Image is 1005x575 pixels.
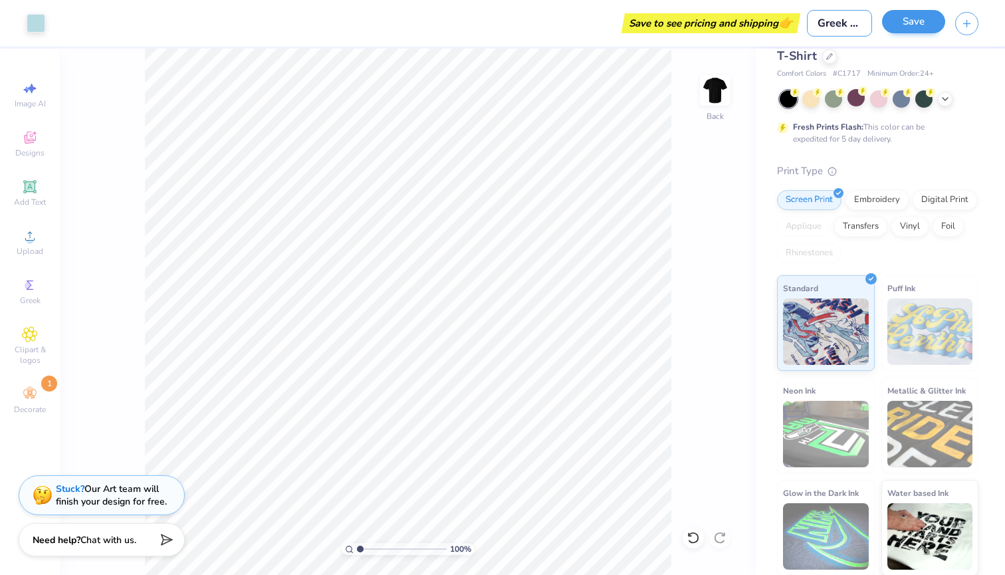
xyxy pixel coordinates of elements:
div: Digital Print [913,190,977,210]
span: Clipart & logos [7,344,53,366]
div: Rhinestones [777,243,841,263]
div: Foil [933,217,964,237]
strong: Fresh Prints Flash: [793,122,863,132]
span: Metallic & Glitter Ink [887,384,966,398]
span: 100 % [450,543,471,555]
span: Water based Ink [887,486,949,500]
img: Standard [783,298,869,365]
img: Glow in the Dark Ink [783,503,869,570]
input: Untitled Design [807,10,872,37]
img: Metallic & Glitter Ink [887,401,973,467]
span: Minimum Order: 24 + [867,68,934,80]
img: Back [702,77,728,104]
strong: Stuck? [56,483,84,495]
span: Add Text [14,197,46,207]
span: 1 [41,376,57,392]
span: # C1717 [833,68,861,80]
span: 👉 [778,15,793,31]
span: Standard [783,281,818,295]
div: Vinyl [891,217,929,237]
div: Save to see pricing and shipping [625,13,797,33]
span: Glow in the Dark Ink [783,486,859,500]
div: Our Art team will finish your design for free. [56,483,167,508]
span: Greek [20,295,41,306]
img: Puff Ink [887,298,973,365]
img: Water based Ink [887,503,973,570]
span: Comfort Colors [777,68,826,80]
strong: Need help? [33,534,80,546]
div: This color can be expedited for 5 day delivery. [793,121,956,145]
button: Save [882,10,945,33]
span: Upload [17,246,43,257]
img: Neon Ink [783,401,869,467]
span: Image AI [15,98,46,109]
div: Embroidery [845,190,909,210]
div: Transfers [834,217,887,237]
span: Chat with us. [80,534,136,546]
span: Decorate [14,404,46,415]
div: Applique [777,217,830,237]
span: Designs [15,148,45,158]
span: Puff Ink [887,281,915,295]
div: Back [707,110,724,122]
div: Print Type [777,164,978,179]
span: Neon Ink [783,384,816,398]
div: Screen Print [777,190,841,210]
